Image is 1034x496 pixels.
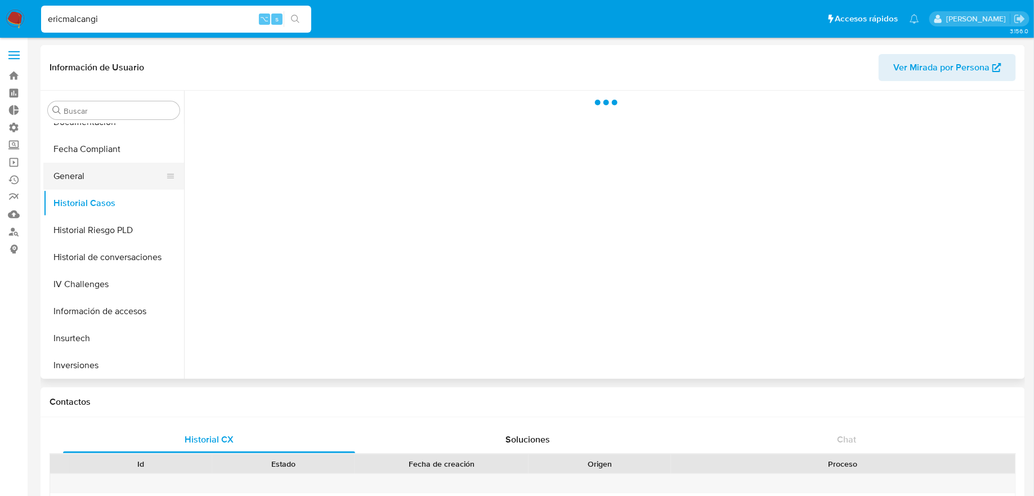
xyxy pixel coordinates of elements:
a: Notificaciones [910,14,919,24]
p: eric.malcangi@mercadolibre.com [946,14,1010,24]
button: Historial Riesgo PLD [43,217,184,244]
span: Soluciones [505,433,550,446]
button: Información de accesos [43,298,184,325]
button: search-icon [284,11,307,27]
button: Historial de conversaciones [43,244,184,271]
a: Salir [1014,13,1026,25]
input: Buscar usuario o caso... [41,12,311,26]
h1: Contactos [50,396,1016,408]
button: IV Challenges [43,271,184,298]
div: Origen [536,458,663,470]
button: General [43,163,175,190]
div: Fecha de creación [362,458,521,470]
input: Buscar [64,106,175,116]
span: Chat [838,433,857,446]
span: s [275,14,279,24]
button: Insurtech [43,325,184,352]
span: Ver Mirada por Persona [893,54,990,81]
button: Historial Casos [43,190,184,217]
span: Historial CX [185,433,234,446]
button: Ver Mirada por Persona [879,54,1016,81]
div: Proceso [679,458,1008,470]
div: Id [78,458,204,470]
button: Fecha Compliant [43,136,184,163]
button: Buscar [52,106,61,115]
button: Inversiones [43,352,184,379]
span: Accesos rápidos [835,13,898,25]
span: ⌥ [260,14,268,24]
h1: Información de Usuario [50,62,144,73]
div: Estado [220,458,347,470]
